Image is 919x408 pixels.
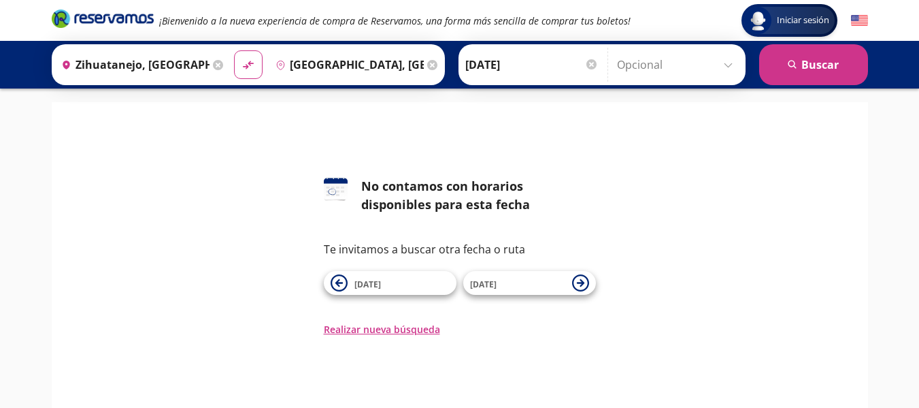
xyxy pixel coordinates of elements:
[470,279,497,290] span: [DATE]
[324,271,456,295] button: [DATE]
[851,12,868,29] button: English
[270,48,424,82] input: Buscar Destino
[159,14,631,27] em: ¡Bienvenido a la nueva experiencia de compra de Reservamos, una forma más sencilla de comprar tus...
[759,44,868,85] button: Buscar
[617,48,739,82] input: Opcional
[56,48,210,82] input: Buscar Origen
[324,241,596,257] p: Te invitamos a buscar otra fecha o ruta
[771,14,835,27] span: Iniciar sesión
[52,8,154,29] i: Brand Logo
[465,48,599,82] input: Elegir Fecha
[463,271,596,295] button: [DATE]
[52,8,154,33] a: Brand Logo
[361,177,596,214] div: No contamos con horarios disponibles para esta fecha
[324,322,440,336] button: Realizar nueva búsqueda
[354,279,381,290] span: [DATE]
